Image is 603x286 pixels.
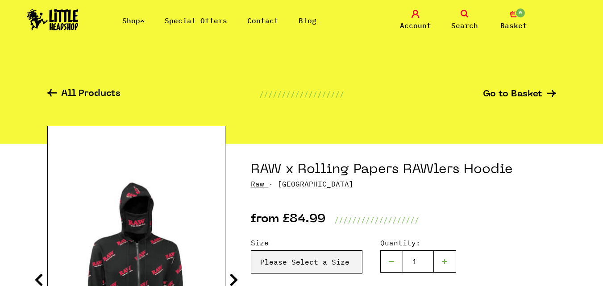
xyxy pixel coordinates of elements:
[122,16,145,25] a: Shop
[251,162,556,178] h1: RAW x Rolling Papers RAWlers Hoodie
[451,20,478,31] span: Search
[27,9,79,30] img: Little Head Shop Logo
[483,90,556,99] a: Go to Basket
[500,20,527,31] span: Basket
[165,16,227,25] a: Special Offers
[251,237,362,248] label: Size
[334,215,419,225] p: ///////////////////
[400,20,431,31] span: Account
[442,10,487,31] a: Search
[47,89,121,99] a: All Products
[299,16,316,25] a: Blog
[251,178,556,189] p: · [GEOGRAPHIC_DATA]
[380,237,456,248] label: Quantity:
[247,16,279,25] a: Contact
[251,215,325,225] p: from £84.99
[491,10,536,31] a: 0 Basket
[259,89,344,99] p: ///////////////////
[251,179,264,188] a: Raw
[515,8,526,18] span: 0
[403,250,434,273] input: 1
